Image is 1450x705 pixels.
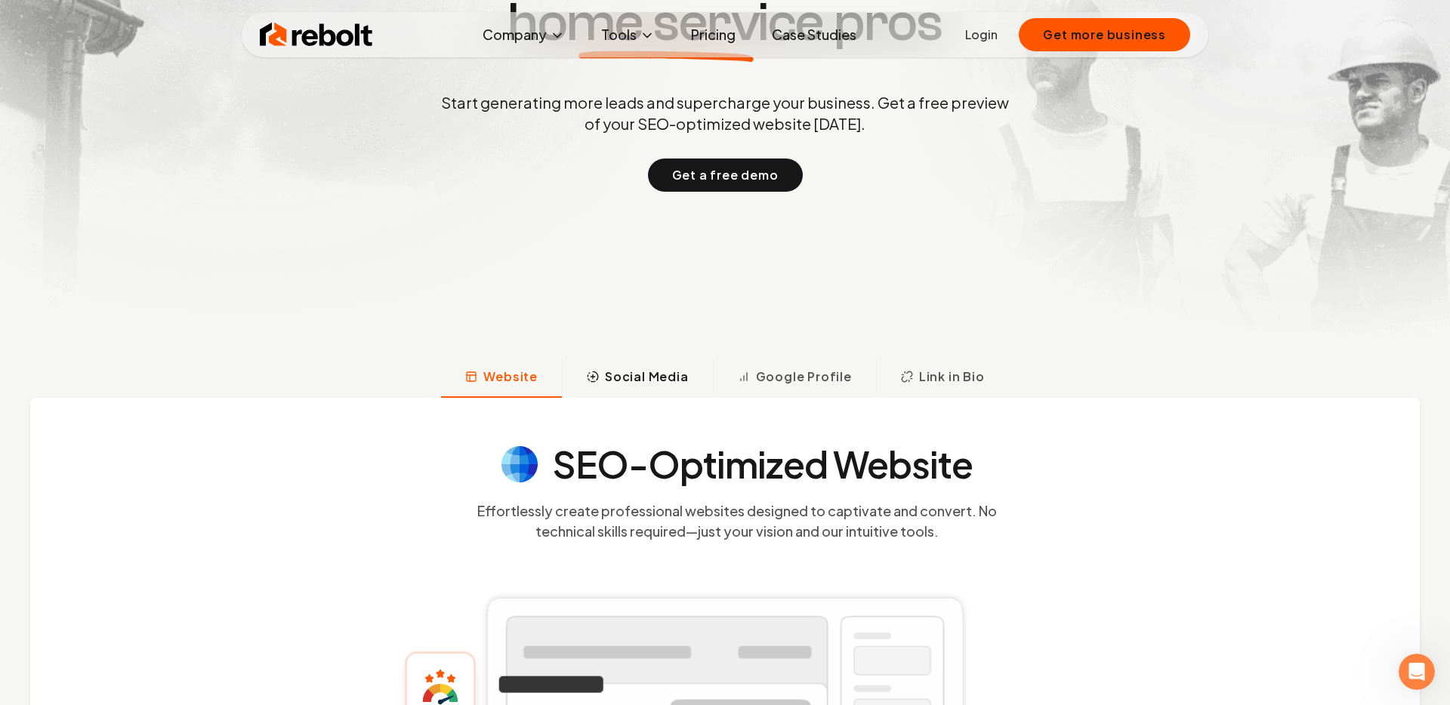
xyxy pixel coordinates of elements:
[589,20,667,50] button: Tools
[1019,18,1190,51] button: Get more business
[756,368,852,386] span: Google Profile
[605,368,689,386] span: Social Media
[919,368,985,386] span: Link in Bio
[679,20,748,50] a: Pricing
[648,159,803,192] button: Get a free demo
[441,359,562,398] button: Website
[876,359,1009,398] button: Link in Bio
[562,359,713,398] button: Social Media
[713,359,876,398] button: Google Profile
[1399,654,1435,690] iframe: Intercom live chat
[438,92,1012,134] p: Start generating more leads and supercharge your business. Get a free preview of your SEO-optimiz...
[483,368,538,386] span: Website
[965,26,998,44] a: Login
[760,20,868,50] a: Case Studies
[260,20,373,50] img: Rebolt Logo
[470,20,577,50] button: Company
[553,446,973,482] h4: SEO-Optimized Website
